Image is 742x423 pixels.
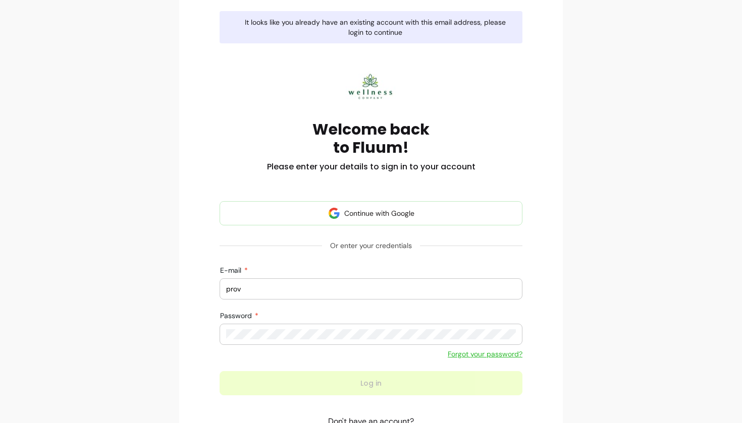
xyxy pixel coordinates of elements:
[220,266,243,275] span: E-mail
[226,329,516,339] input: Password
[220,311,254,320] span: Password
[328,207,340,219] img: avatar
[448,349,522,359] a: Forgot your password?
[346,68,396,106] img: Fluum logo
[220,201,522,225] button: Continue with Google
[312,120,430,157] h1: Welcome back to Fluum!
[267,161,475,173] h2: Please enter your details to sign in to your account
[322,236,420,255] span: Or enter your credentials
[226,284,516,294] input: E-mail
[240,17,510,37] span: It looks like you already have an existing account with this email address, please login to continue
